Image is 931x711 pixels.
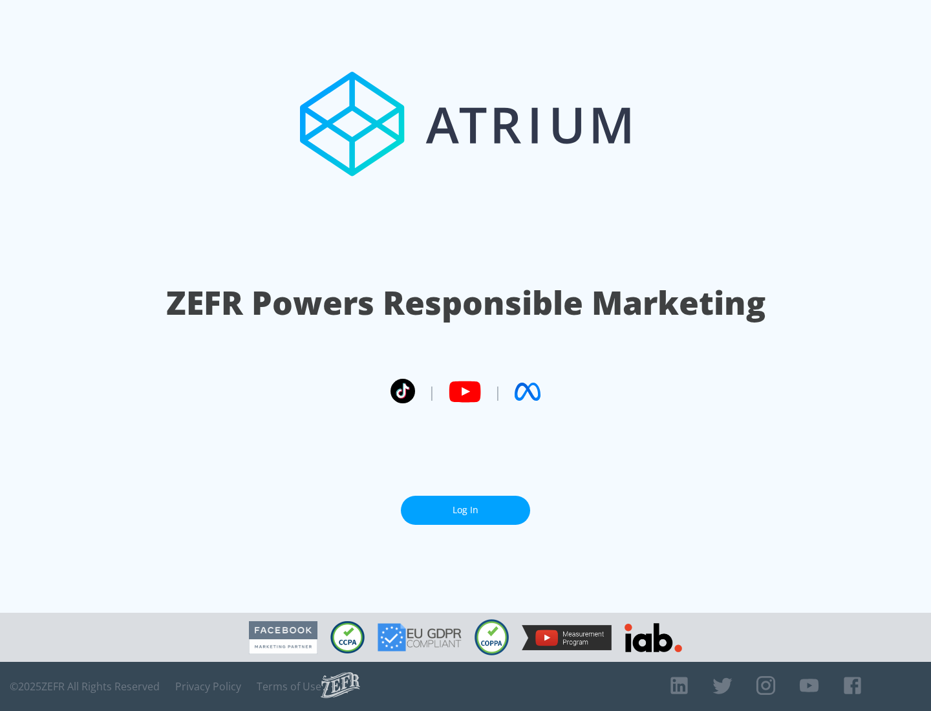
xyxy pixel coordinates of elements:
img: Facebook Marketing Partner [249,621,317,654]
h1: ZEFR Powers Responsible Marketing [166,281,765,325]
a: Terms of Use [257,680,321,693]
img: COPPA Compliant [475,619,509,655]
a: Log In [401,496,530,525]
img: GDPR Compliant [378,623,462,652]
span: © 2025 ZEFR All Rights Reserved [10,680,160,693]
span: | [494,382,502,401]
img: YouTube Measurement Program [522,625,612,650]
img: IAB [625,623,682,652]
img: CCPA Compliant [330,621,365,653]
span: | [428,382,436,401]
a: Privacy Policy [175,680,241,693]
